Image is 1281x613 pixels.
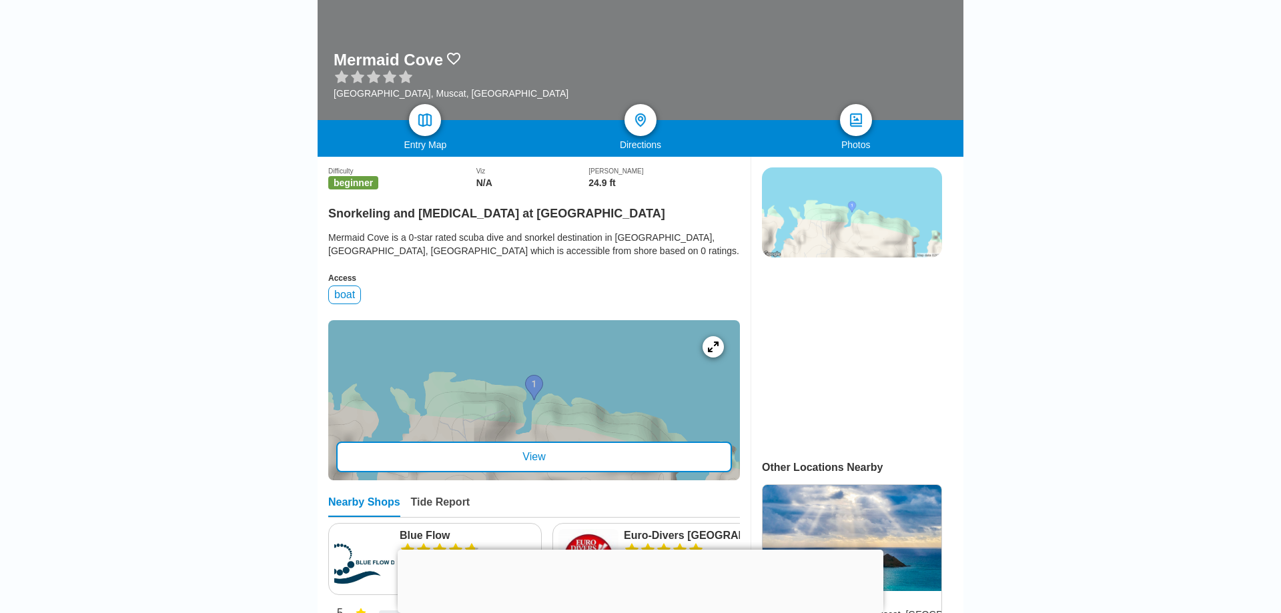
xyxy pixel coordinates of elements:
[632,112,649,128] img: directions
[762,462,963,474] div: Other Locations Nearby
[328,273,740,283] div: Access
[328,320,740,480] a: entry mapView
[334,88,568,99] div: [GEOGRAPHIC_DATA], Muscat, [GEOGRAPHIC_DATA]
[588,177,740,188] div: 24.9 ft
[476,177,589,188] div: N/A
[328,167,476,175] div: Difficulty
[748,139,963,150] div: Photos
[334,51,443,69] h1: Mermaid Cove
[533,139,749,150] div: Directions
[588,167,740,175] div: [PERSON_NAME]
[1007,13,1268,215] iframe: Boîte de dialogue "Se connecter avec Google"
[762,167,942,257] img: staticmap
[409,104,441,136] a: map
[417,112,433,128] img: map
[328,496,400,517] div: Nearby Shops
[848,112,864,128] img: photos
[476,167,589,175] div: Viz
[328,285,361,304] div: boat
[624,529,760,542] a: Euro-Divers [GEOGRAPHIC_DATA]
[398,550,883,610] iframe: Advertisement
[840,104,872,136] a: photos
[334,529,394,589] img: Blue Flow
[328,199,740,221] h2: Snorkeling and [MEDICAL_DATA] at [GEOGRAPHIC_DATA]
[328,176,378,189] span: beginner
[336,442,732,472] div: View
[411,496,470,517] div: Tide Report
[400,529,536,542] a: Blue Flow
[328,231,740,257] div: Mermaid Cove is a 0-star rated scuba dive and snorkel destination in [GEOGRAPHIC_DATA], [GEOGRAPH...
[318,139,533,150] div: Entry Map
[558,529,618,589] img: Euro-Divers Oman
